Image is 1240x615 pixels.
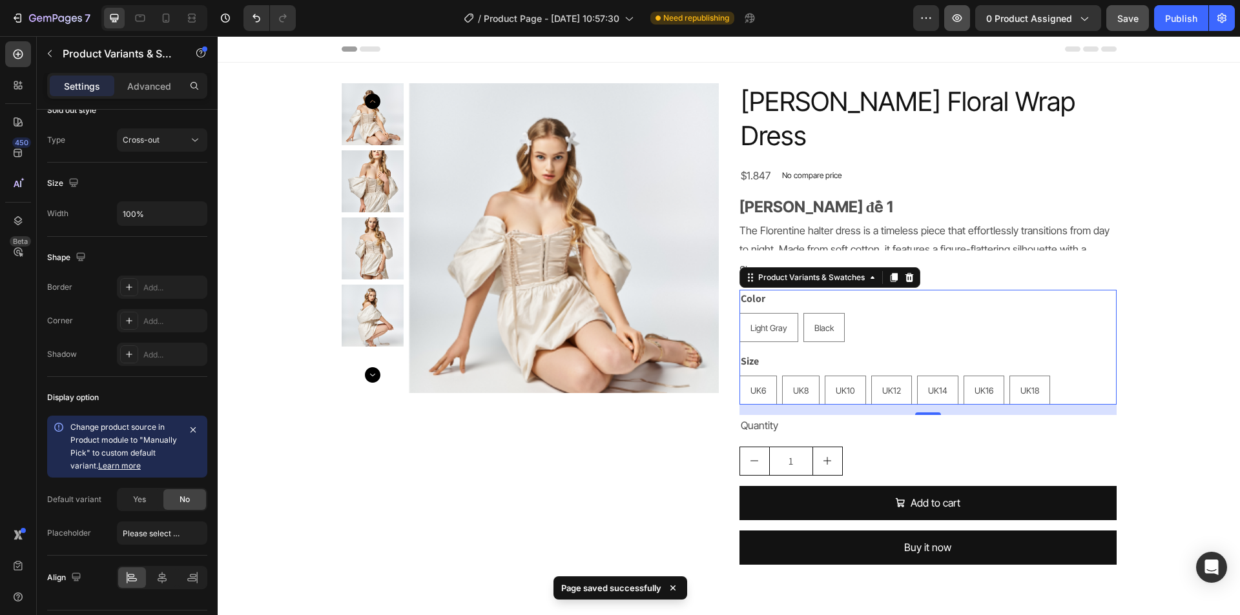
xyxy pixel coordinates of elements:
[133,494,146,505] span: Yes
[47,105,96,116] div: Sold out style
[522,129,554,150] div: $1.847
[552,411,595,439] input: quantity
[5,5,96,31] button: 7
[1117,13,1139,24] span: Save
[143,349,204,361] div: Add...
[70,422,177,470] span: Change product source in Product module to "Manually Pick" to custom default variant.
[47,315,73,327] div: Corner
[1165,12,1197,25] div: Publish
[564,136,624,143] p: No compare price
[47,527,91,539] div: Placeholder
[687,502,734,521] div: Buy it now
[575,349,591,359] span: UK8
[143,316,204,327] div: Add...
[522,379,899,400] div: Quantity
[47,208,68,219] div: Width
[123,135,160,145] span: Cross-out
[665,349,683,359] span: UK12
[10,236,31,247] div: Beta
[595,411,625,439] button: increment
[218,36,1240,615] iframe: To enrich screen reader interactions, please activate Accessibility in Grammarly extension settings
[47,494,101,505] div: Default variant
[522,225,573,243] span: Show more
[127,79,171,93] p: Advanced
[47,348,77,360] div: Shadow
[143,282,204,294] div: Add...
[47,392,99,403] div: Display option
[533,287,570,297] span: Light Gray
[561,581,661,594] p: Page saved successfully
[618,349,637,359] span: UK10
[478,12,481,25] span: /
[522,494,899,529] button: Buy it now
[533,349,548,359] span: UK6
[538,236,650,247] div: Product Variants & Swatches
[1196,552,1227,583] div: Open Intercom Messenger
[98,461,141,470] a: Learn more
[803,349,821,359] span: UK18
[522,47,899,119] h2: [PERSON_NAME] Floral Wrap Dress
[47,281,72,293] div: Border
[757,349,776,359] span: UK16
[522,254,549,272] legend: Color
[180,494,190,505] span: No
[47,175,81,192] div: Size
[986,12,1072,25] span: 0 product assigned
[522,411,552,439] button: decrement
[47,249,88,267] div: Shape
[85,10,90,26] p: 7
[64,79,100,93] p: Settings
[975,5,1101,31] button: 0 product assigned
[522,225,899,243] button: Show more
[118,202,207,225] input: Auto
[597,287,616,297] span: Black
[484,12,619,25] span: Product Page - [DATE] 10:57:30
[693,458,743,476] div: Add to cart
[1106,5,1149,31] button: Save
[243,5,296,31] div: Undo/Redo
[47,569,84,587] div: Align
[1154,5,1208,31] button: Publish
[663,12,729,24] span: Need republishing
[12,137,31,148] div: 450
[710,349,730,359] span: UK14
[522,188,892,256] p: The Florentine halter dress is a timeless piece that effortlessly transitions from day to night. ...
[117,128,207,152] button: Cross-out
[522,161,676,180] h2: [PERSON_NAME] đề 1
[47,134,65,146] div: Type
[522,316,542,334] legend: Size
[522,450,899,484] button: Add to cart
[63,46,172,61] p: Product Variants & Swatches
